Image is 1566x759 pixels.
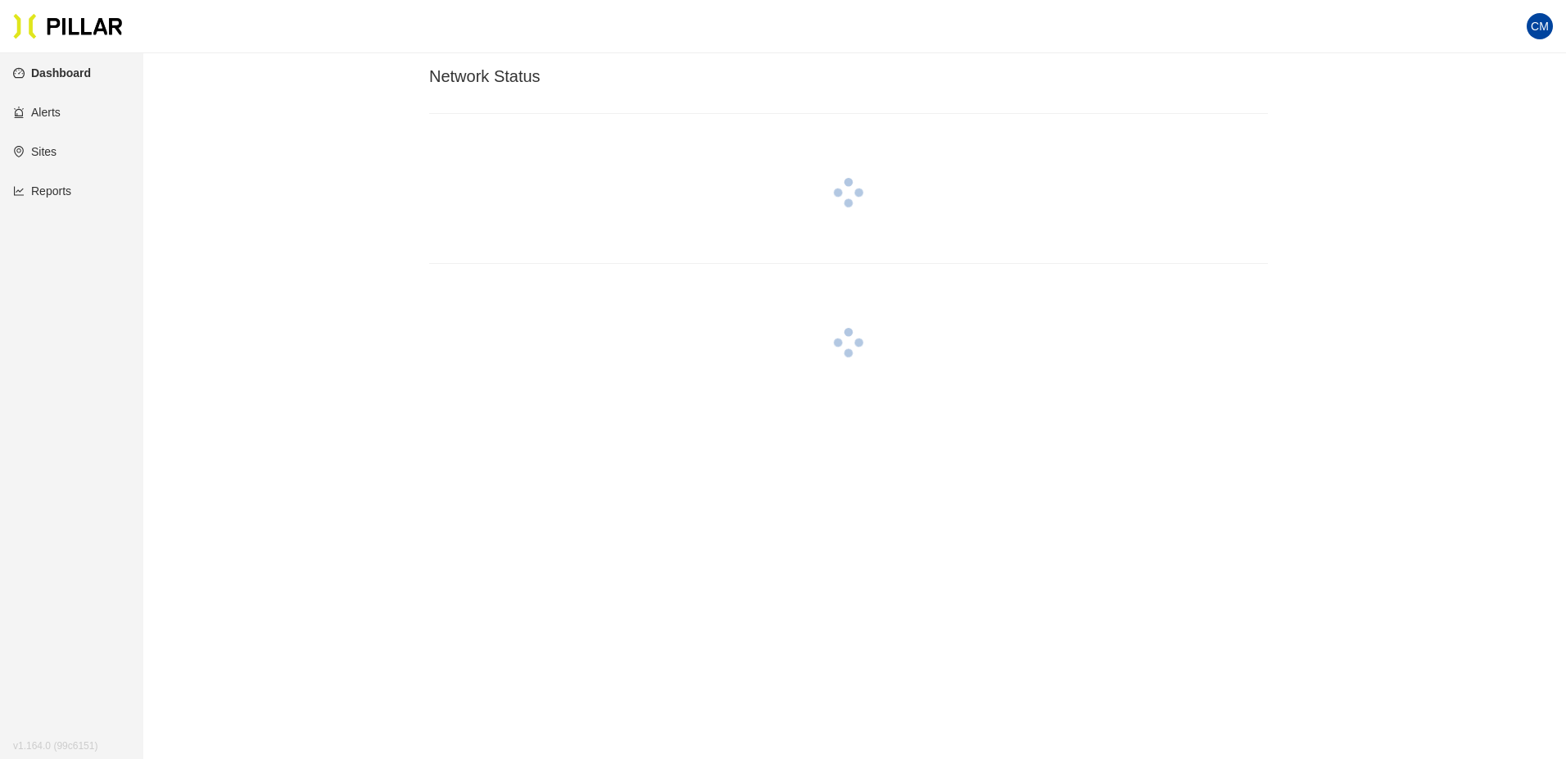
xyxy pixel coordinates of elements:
[13,184,71,198] a: line-chartReports
[13,66,91,80] a: dashboardDashboard
[1531,13,1549,39] span: CM
[13,13,123,39] img: Pillar Technologies
[429,66,1268,87] h3: Network Status
[13,145,57,158] a: environmentSites
[13,106,61,119] a: alertAlerts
